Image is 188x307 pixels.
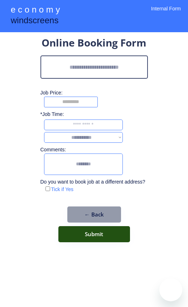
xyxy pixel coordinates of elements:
label: Tick if Yes [51,186,74,192]
div: e c o n o m y [11,4,60,17]
iframe: Button to launch messaging window [159,278,182,301]
div: *Job Time: [40,111,68,118]
div: Comments: [40,146,68,153]
button: Submit [58,226,130,242]
button: ← Back [67,206,121,223]
div: Internal Form [151,5,181,21]
div: Online Booking Form [42,36,146,52]
div: windscreens [11,14,58,28]
div: Job Price: [40,89,155,97]
div: Do you want to book job at a different address? [40,179,151,186]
